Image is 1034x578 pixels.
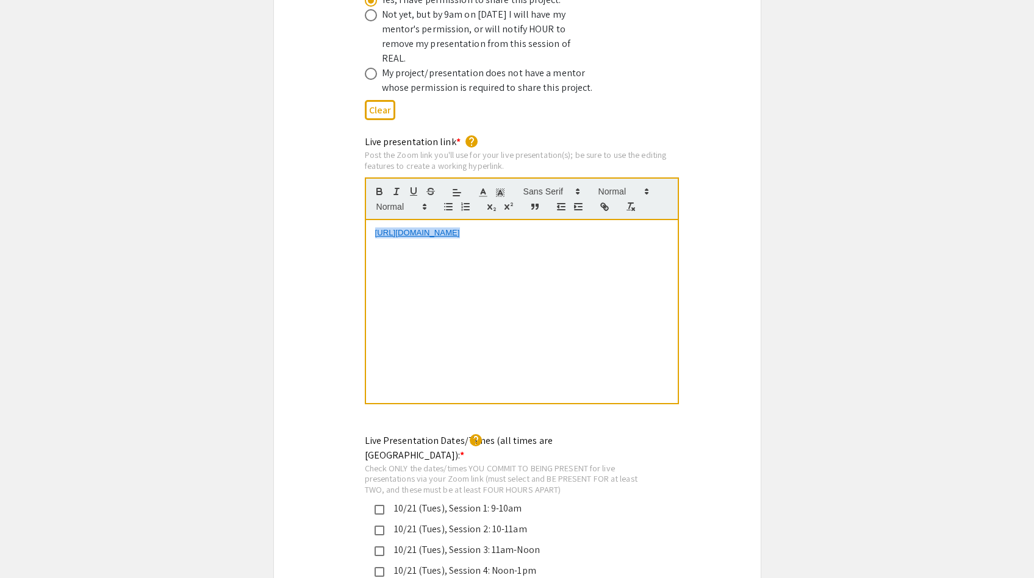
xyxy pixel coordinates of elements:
div: My project/presentation does not have a mentor whose permission is required to share this project. [382,66,595,95]
div: 10/21 (Tues), Session 4: Noon-1pm [384,563,641,578]
div: Check ONLY the dates/times YOU COMMIT TO BEING PRESENT for live presentations via your Zoom link ... [365,463,650,495]
div: 10/21 (Tues), Session 1: 9-10am [384,501,641,516]
button: Clear [365,100,395,120]
div: 10/21 (Tues), Session 3: 11am-Noon [384,543,641,557]
mat-label: Live presentation link [365,135,461,148]
mat-icon: help [464,134,479,149]
mat-icon: help [469,433,483,448]
iframe: Chat [9,523,52,569]
div: 10/21 (Tues), Session 2: 10-11am [384,522,641,537]
mat-label: Live Presentation Dates/Times (all times are [GEOGRAPHIC_DATA]): [365,434,553,462]
a: [URL][DOMAIN_NAME] [375,228,460,237]
div: Not yet, but by 9am on [DATE] I will have my mentor's permission, or will notify HOUR to remove m... [382,7,595,66]
div: Post the Zoom link you'll use for your live presentation(s); be sure to use the editing features ... [365,149,679,171]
